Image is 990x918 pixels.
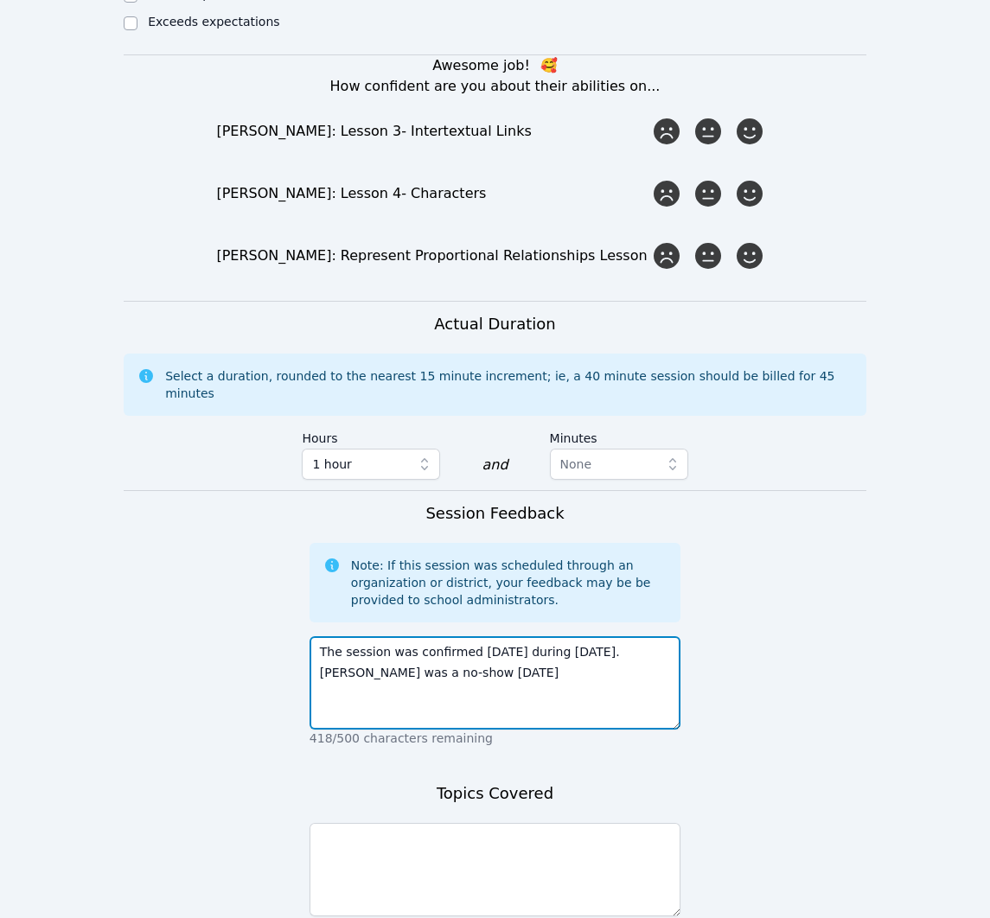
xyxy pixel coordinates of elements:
span: Awesome job! [432,57,530,73]
div: and [482,455,508,475]
div: Select a duration, rounded to the nearest 15 minute increment; ie, a 40 minute session should be ... [165,367,853,402]
h3: Topics Covered [437,781,553,806]
span: kisses [540,57,558,73]
h3: Actual Duration [434,312,555,336]
label: Minutes [550,423,688,449]
button: 1 hour [302,449,440,480]
textarea: The session was confirmed [DATE] during [DATE]. [PERSON_NAME] was a no-show [DATE] [310,636,680,730]
span: 1 hour [312,454,351,475]
span: How confident are you about their abilities on... [330,78,661,94]
h3: Session Feedback [425,501,564,526]
div: [PERSON_NAME]: Lesson 3- Intertextual Links [216,121,648,142]
div: Note: If this session was scheduled through an organization or district, your feedback may be be ... [351,557,667,609]
button: None [550,449,688,480]
label: Exceeds expectations [148,15,279,29]
label: Hours [302,423,440,449]
span: None [560,457,592,471]
p: 418/500 characters remaining [310,730,680,747]
div: [PERSON_NAME]: Represent Proportional Relationships Lesson [216,245,648,266]
div: [PERSON_NAME]: Lesson 4- Characters [216,183,648,204]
